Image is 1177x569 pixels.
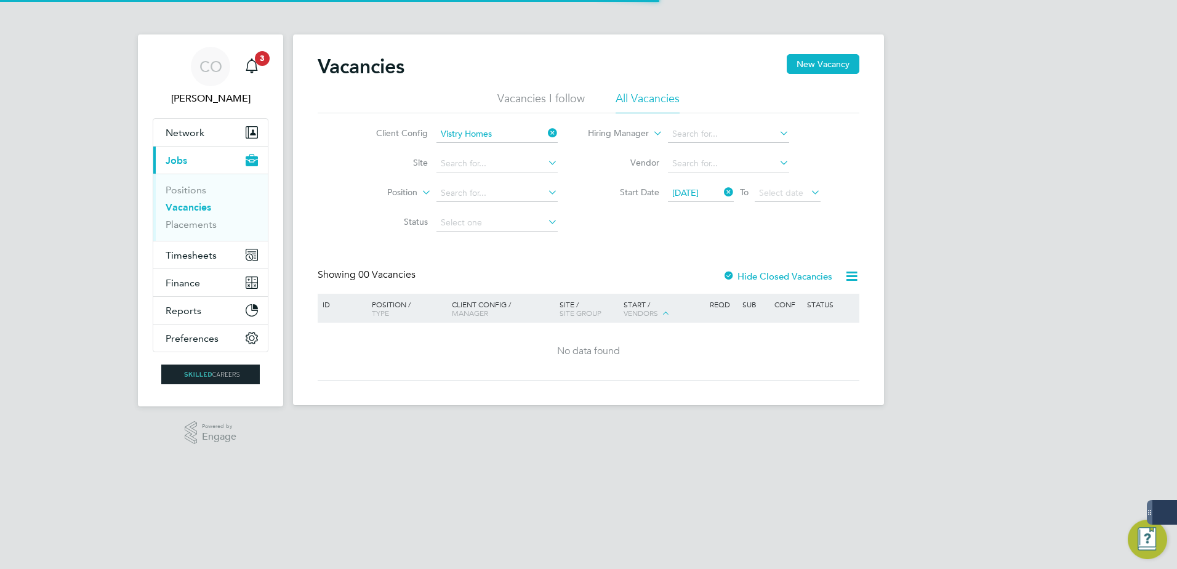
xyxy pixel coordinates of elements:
button: Network [153,119,268,146]
h2: Vacancies [318,54,404,79]
button: Reports [153,297,268,324]
span: Preferences [166,333,219,344]
label: Position [347,187,417,199]
button: Finance [153,269,268,296]
input: Search for... [436,155,558,172]
input: Search for... [436,126,558,143]
a: 3 [239,47,264,86]
a: Positions [166,184,206,196]
button: New Vacancy [787,54,859,74]
label: Site [357,157,428,168]
span: Engage [202,432,236,442]
div: Start / [621,294,707,325]
span: Timesheets [166,249,217,261]
label: Start Date [588,187,659,198]
span: Vendors [624,308,658,318]
nav: Main navigation [138,34,283,406]
span: Manager [452,308,488,318]
div: ID [319,294,363,315]
span: Network [166,127,204,139]
div: Client Config / [449,294,556,323]
span: Reports [166,305,201,317]
label: Status [357,216,428,227]
label: Client Config [357,127,428,139]
a: Go to home page [153,365,268,384]
button: Preferences [153,325,268,352]
div: Site / [556,294,621,323]
label: Hide Closed Vacancies [723,270,832,282]
span: To [736,184,752,200]
label: Hiring Manager [578,127,649,140]
span: [DATE] [672,187,699,198]
span: 3 [255,51,270,66]
li: All Vacancies [616,91,680,113]
div: Jobs [153,174,268,241]
input: Search for... [668,126,789,143]
input: Search for... [436,185,558,202]
div: Reqd [707,294,739,315]
div: Sub [739,294,771,315]
button: Timesheets [153,241,268,268]
input: Select one [436,214,558,232]
a: Vacancies [166,201,211,213]
span: Craig O'Donovan [153,91,268,106]
button: Engage Resource Center [1128,520,1167,559]
span: Finance [166,277,200,289]
span: Type [372,308,389,318]
a: Placements [166,219,217,230]
li: Vacancies I follow [497,91,585,113]
button: Jobs [153,147,268,174]
div: No data found [319,345,858,358]
img: skilledcareers-logo-retina.png [161,365,260,384]
span: Select date [759,187,803,198]
div: Conf [771,294,803,315]
span: 00 Vacancies [358,268,416,281]
span: Jobs [166,155,187,166]
div: Position / [363,294,449,323]
span: Powered by [202,421,236,432]
a: Powered byEngage [185,421,237,445]
input: Search for... [668,155,789,172]
label: Vendor [588,157,659,168]
div: Status [804,294,858,315]
div: Showing [318,268,418,281]
span: CO [199,59,222,75]
a: CO[PERSON_NAME] [153,47,268,106]
span: Site Group [560,308,601,318]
